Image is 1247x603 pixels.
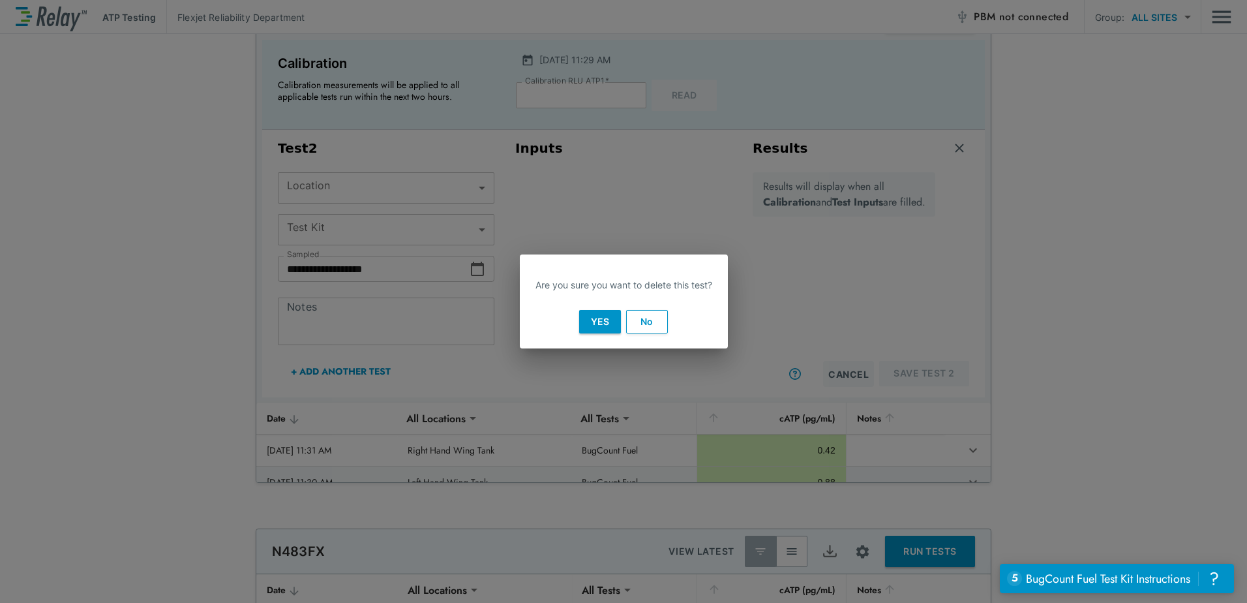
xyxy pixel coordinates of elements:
[626,310,668,333] button: No
[1000,564,1234,593] iframe: Resource center
[579,310,621,333] button: Yes
[535,278,712,292] p: Are you sure you want to delete this test?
